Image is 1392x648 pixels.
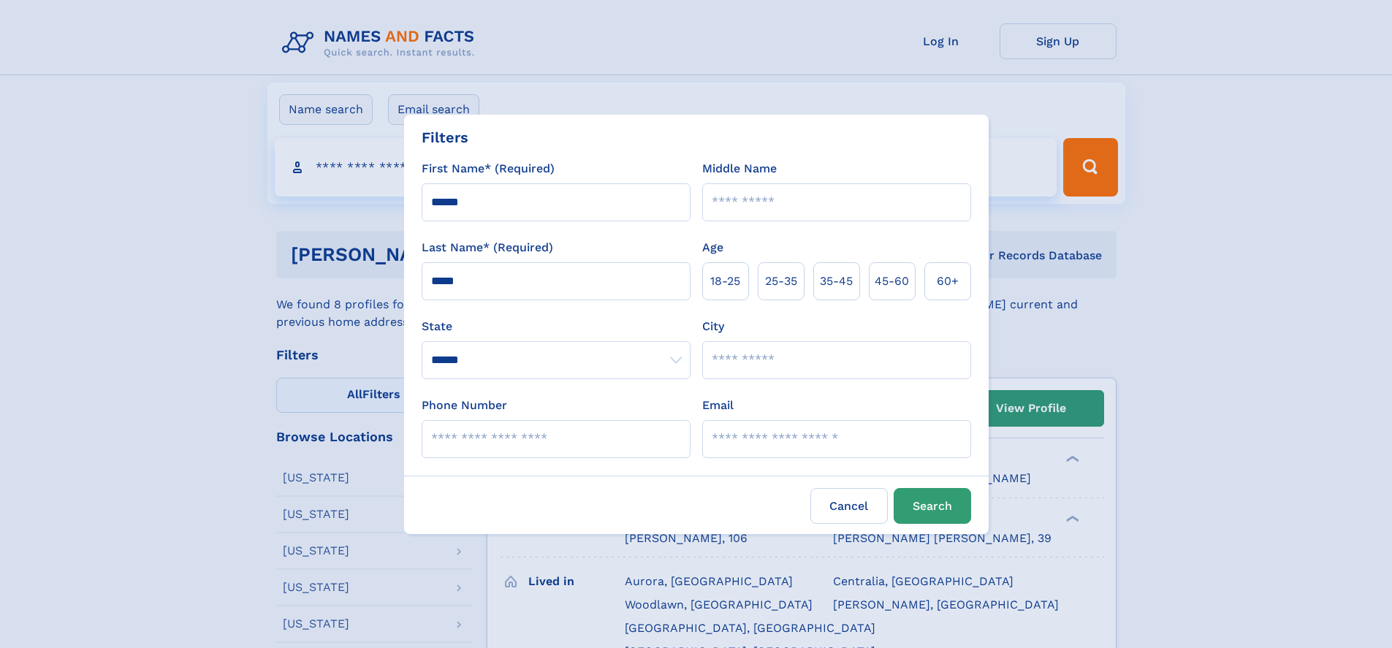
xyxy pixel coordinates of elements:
label: Email [702,397,734,414]
label: Last Name* (Required) [422,239,553,256]
label: Cancel [810,488,888,524]
span: 60+ [937,272,959,290]
span: 35‑45 [820,272,853,290]
div: Filters [422,126,468,148]
label: First Name* (Required) [422,160,555,178]
label: City [702,318,724,335]
span: 18‑25 [710,272,740,290]
button: Search [894,488,971,524]
span: 25‑35 [765,272,797,290]
span: 45‑60 [875,272,909,290]
label: State [422,318,691,335]
label: Phone Number [422,397,507,414]
label: Age [702,239,723,256]
label: Middle Name [702,160,777,178]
